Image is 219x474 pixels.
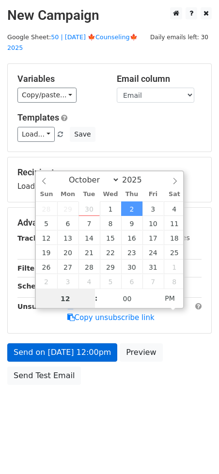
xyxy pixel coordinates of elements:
span: September 28, 2025 [36,201,57,216]
span: Thu [121,191,142,198]
span: October 25, 2025 [164,245,185,260]
small: Google Sheet: [7,33,138,52]
a: 50 | [DATE] 🍁Counseling🍁 2025 [7,33,138,52]
a: Send on [DATE] 12:00pm [7,343,117,362]
span: Fri [142,191,164,198]
h2: New Campaign [7,7,212,24]
span: November 4, 2025 [78,274,100,289]
span: Tue [78,191,100,198]
span: October 1, 2025 [100,201,121,216]
label: UTM Codes [152,233,189,243]
span: October 17, 2025 [142,230,164,245]
span: November 8, 2025 [164,274,185,289]
span: November 6, 2025 [121,274,142,289]
span: October 8, 2025 [100,216,121,230]
span: October 6, 2025 [57,216,78,230]
span: September 29, 2025 [57,201,78,216]
span: October 29, 2025 [100,260,121,274]
span: October 7, 2025 [78,216,100,230]
span: October 3, 2025 [142,201,164,216]
input: Year [120,175,155,184]
strong: Schedule [17,282,52,290]
a: Copy/paste... [17,88,77,103]
button: Save [70,127,95,142]
input: Hour [36,289,95,308]
iframe: Chat Widget [171,428,219,474]
span: Sat [164,191,185,198]
span: October 24, 2025 [142,245,164,260]
h5: Variables [17,74,102,84]
span: Sun [36,191,57,198]
a: Load... [17,127,55,142]
span: October 12, 2025 [36,230,57,245]
span: October 16, 2025 [121,230,142,245]
span: October 19, 2025 [36,245,57,260]
span: October 22, 2025 [100,245,121,260]
span: October 23, 2025 [121,245,142,260]
span: November 2, 2025 [36,274,57,289]
span: October 10, 2025 [142,216,164,230]
span: October 18, 2025 [164,230,185,245]
a: Daily emails left: 30 [147,33,212,41]
span: October 31, 2025 [142,260,164,274]
span: October 21, 2025 [78,245,100,260]
a: Preview [120,343,162,362]
a: Copy unsubscribe link [67,313,155,322]
span: October 2, 2025 [121,201,142,216]
span: September 30, 2025 [78,201,100,216]
span: October 30, 2025 [121,260,142,274]
span: Mon [57,191,78,198]
span: October 11, 2025 [164,216,185,230]
span: October 28, 2025 [78,260,100,274]
span: October 27, 2025 [57,260,78,274]
span: October 9, 2025 [121,216,142,230]
span: October 5, 2025 [36,216,57,230]
span: October 26, 2025 [36,260,57,274]
strong: Unsubscribe [17,303,65,310]
span: November 1, 2025 [164,260,185,274]
h5: Recipients [17,167,202,178]
a: Send Test Email [7,367,81,385]
span: October 15, 2025 [100,230,121,245]
strong: Tracking [17,234,50,242]
span: November 5, 2025 [100,274,121,289]
strong: Filters [17,264,42,272]
span: November 7, 2025 [142,274,164,289]
span: October 13, 2025 [57,230,78,245]
div: Loading... [17,167,202,192]
span: Daily emails left: 30 [147,32,212,43]
h5: Advanced [17,217,202,228]
span: : [95,289,98,308]
span: October 20, 2025 [57,245,78,260]
span: October 4, 2025 [164,201,185,216]
h5: Email column [117,74,202,84]
input: Minute [98,289,157,308]
span: October 14, 2025 [78,230,100,245]
span: November 3, 2025 [57,274,78,289]
a: Templates [17,112,59,122]
span: Wed [100,191,121,198]
span: Click to toggle [156,289,183,308]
